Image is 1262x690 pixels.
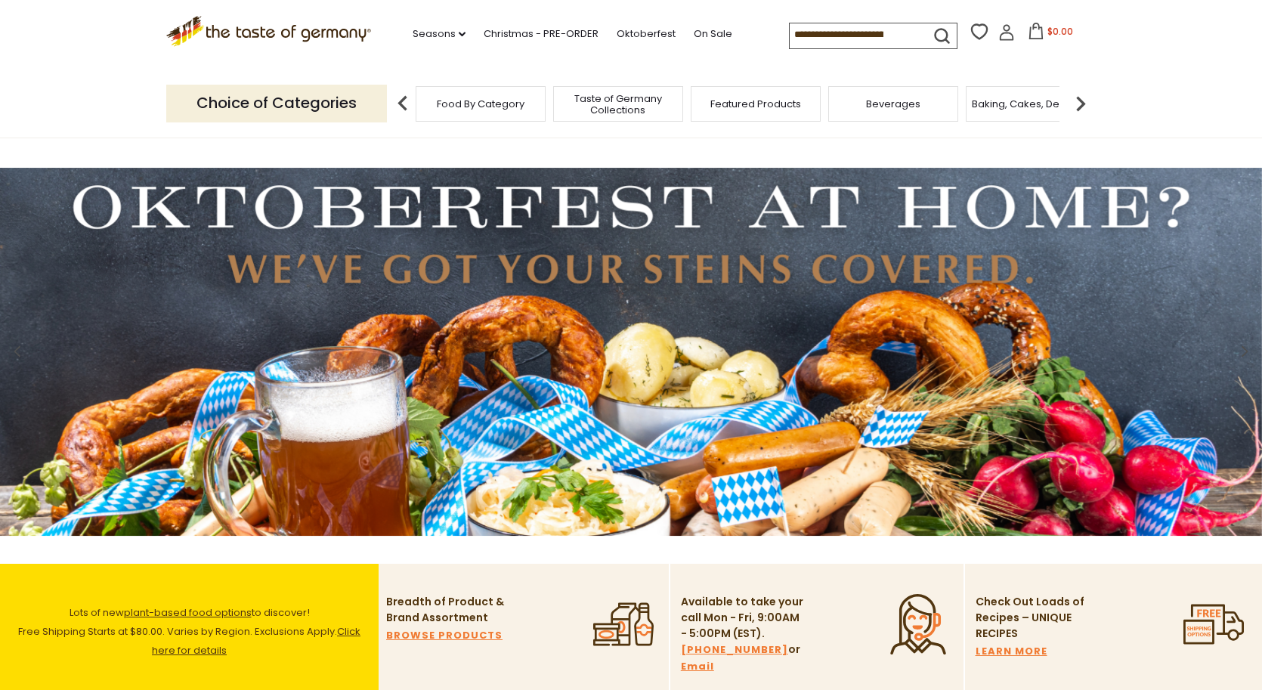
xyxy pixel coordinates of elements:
a: [PHONE_NUMBER] [681,642,788,658]
a: Oktoberfest [617,26,676,42]
span: $0.00 [1047,25,1073,38]
a: Christmas - PRE-ORDER [484,26,599,42]
p: Choice of Categories [166,85,387,122]
a: Taste of Germany Collections [558,93,679,116]
a: Email [681,658,714,675]
p: Breadth of Product & Brand Assortment [386,594,511,626]
p: Available to take your call Mon - Fri, 9:00AM - 5:00PM (EST). or [681,594,806,675]
img: next arrow [1066,88,1096,119]
img: previous arrow [388,88,418,119]
a: plant-based food options [124,605,252,620]
a: Seasons [413,26,466,42]
button: $0.00 [1018,23,1082,45]
span: Lots of new to discover! Free Shipping Starts at $80.00. Varies by Region. Exclusions Apply. [18,605,360,658]
a: BROWSE PRODUCTS [386,627,503,644]
a: LEARN MORE [976,643,1047,660]
a: On Sale [694,26,732,42]
a: Baking, Cakes, Desserts [972,98,1089,110]
a: Featured Products [710,98,801,110]
p: Check Out Loads of Recipes – UNIQUE RECIPES [976,594,1085,642]
a: Beverages [866,98,920,110]
a: Food By Category [437,98,524,110]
